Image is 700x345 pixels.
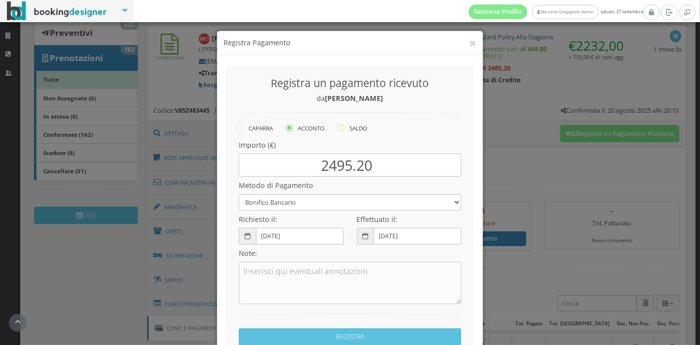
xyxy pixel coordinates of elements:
h4: Importo (€) [239,141,461,149]
h4: Metodo di Pagamento [239,181,461,189]
label: SALDO [338,122,367,134]
a: Gestione Profilo [469,4,528,19]
a: Masseria Gorgognolo Admin [532,5,598,19]
h4: Richiesto il: [239,215,343,223]
label: ACCONTO [286,122,324,134]
img: BookingDesigner.com [7,1,107,21]
span: sabato, 27 settembre [469,4,643,19]
h4: Effettuato il: [357,215,461,223]
label: CAPARRA [237,122,273,134]
h4: Note: [239,249,461,257]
